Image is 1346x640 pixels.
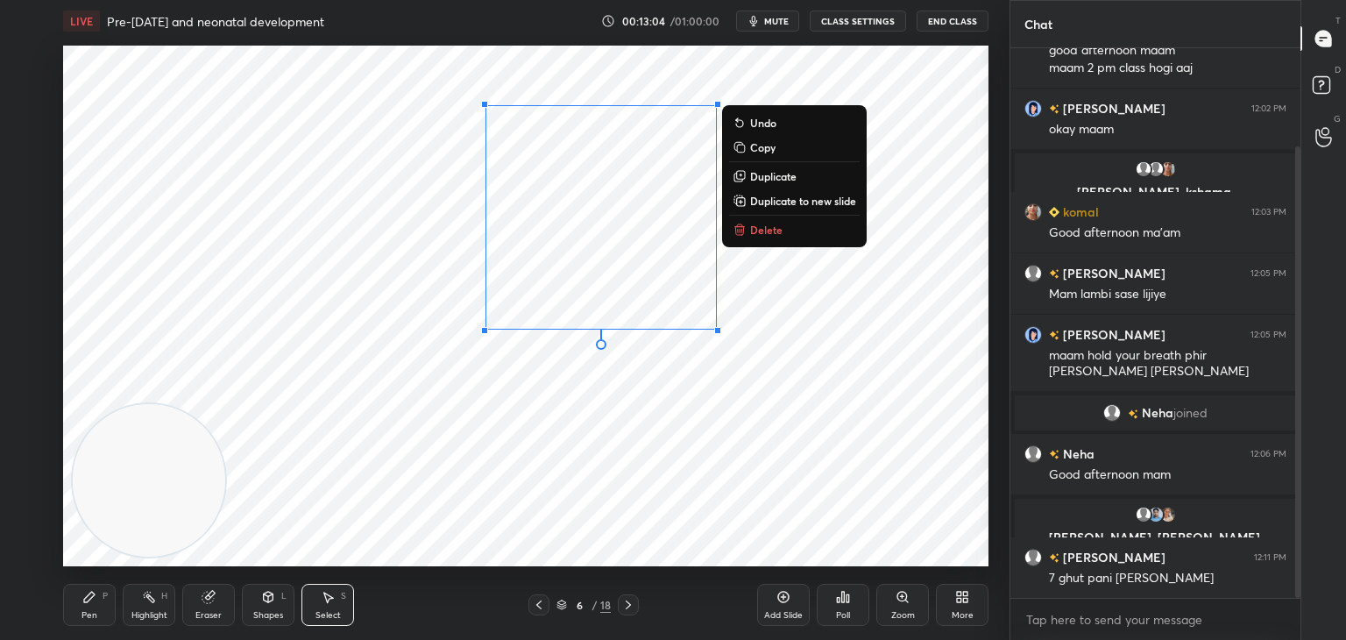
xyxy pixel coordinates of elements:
h6: komal [1059,203,1099,221]
h6: [PERSON_NAME] [1059,264,1165,282]
img: b5a711044323437b8cef5357bd014852.jpg [1024,203,1042,221]
h6: [PERSON_NAME] [1059,99,1165,117]
h6: [PERSON_NAME] [1059,325,1165,344]
span: Neha [1142,406,1173,420]
p: Duplicate [750,169,797,183]
img: 72393776_AD72BC16-606C-4BE7-99AD-CE215993D825.png [1024,100,1042,117]
img: default.png [1024,265,1042,282]
img: no-rating-badge.077c3623.svg [1049,450,1059,459]
div: S [341,592,346,601]
button: Delete [729,219,860,240]
div: maam hold your breath phir [PERSON_NAME] [PERSON_NAME] [1049,347,1286,380]
img: no-rating-badge.077c3623.svg [1128,409,1138,419]
img: no-rating-badge.077c3623.svg [1049,553,1059,563]
p: G [1334,112,1341,125]
img: default.png [1147,160,1165,178]
div: Good afternoon mam [1049,466,1286,484]
img: no-rating-badge.077c3623.svg [1049,104,1059,114]
p: Chat [1010,1,1066,47]
button: CLASS SETTINGS [810,11,906,32]
div: 6 [570,600,588,610]
button: Copy [729,137,860,158]
div: 12:06 PM [1250,449,1286,459]
img: default.png [1135,160,1152,178]
div: LIVE [63,11,100,32]
div: Pen [81,611,97,620]
button: Duplicate to new slide [729,190,860,211]
div: 12:05 PM [1250,268,1286,279]
img: no-rating-badge.077c3623.svg [1049,269,1059,279]
p: Duplicate to new slide [750,194,856,208]
div: H [161,592,167,601]
p: [PERSON_NAME], kshama, [PERSON_NAME] [1025,185,1286,213]
div: grid [1010,48,1300,599]
div: 12:11 PM [1254,552,1286,563]
div: Highlight [131,611,167,620]
button: Duplicate [729,166,860,187]
img: Learner_Badge_beginner_1_8b307cf2a0.svg [1049,207,1059,217]
img: a7d6eed1c4e342f58e0a505c5e0deddc.jpg [1147,506,1165,523]
img: 72393776_AD72BC16-606C-4BE7-99AD-CE215993D825.png [1024,326,1042,344]
div: 18 [600,597,611,613]
div: okay maam [1049,121,1286,139]
p: Delete [750,223,783,237]
div: 7 ghut pani [PERSON_NAME] [1049,570,1286,587]
img: 9e86c2a6f49e4cb89f4d76e4af8eb69d.jpg [1159,506,1177,523]
div: P [103,592,108,601]
span: joined [1173,406,1208,420]
button: End Class [917,11,988,32]
div: Mam lambi sase lijiye [1049,286,1286,303]
h6: Neha [1059,444,1095,463]
div: maam 2 pm class hogi aaj [1049,60,1286,77]
img: default.png [1024,549,1042,566]
div: Add Slide [764,611,803,620]
div: Shapes [253,611,283,620]
h4: Pre-[DATE] and neonatal development [107,13,324,30]
span: mute [764,15,789,27]
p: Copy [750,140,776,154]
div: Select [315,611,341,620]
div: / [592,600,597,610]
p: [PERSON_NAME], [PERSON_NAME], [PERSON_NAME] [1025,530,1286,558]
button: Undo [729,112,860,133]
p: Undo [750,116,776,130]
div: good afternoon maam [1049,42,1286,60]
div: 12:05 PM [1250,330,1286,340]
img: default.png [1103,404,1121,422]
div: More [952,611,974,620]
div: L [281,592,287,601]
div: 12:03 PM [1251,207,1286,217]
button: mute [736,11,799,32]
img: default.png [1024,445,1042,463]
img: no-rating-badge.077c3623.svg [1049,331,1059,340]
div: Good afternoon ma'am [1049,224,1286,242]
div: Poll [836,611,850,620]
div: Eraser [195,611,222,620]
div: 12:02 PM [1251,103,1286,114]
div: Zoom [891,611,915,620]
img: default.png [1135,506,1152,523]
h6: [PERSON_NAME] [1059,548,1165,566]
p: D [1335,63,1341,76]
img: b5a711044323437b8cef5357bd014852.jpg [1159,160,1177,178]
p: T [1335,14,1341,27]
